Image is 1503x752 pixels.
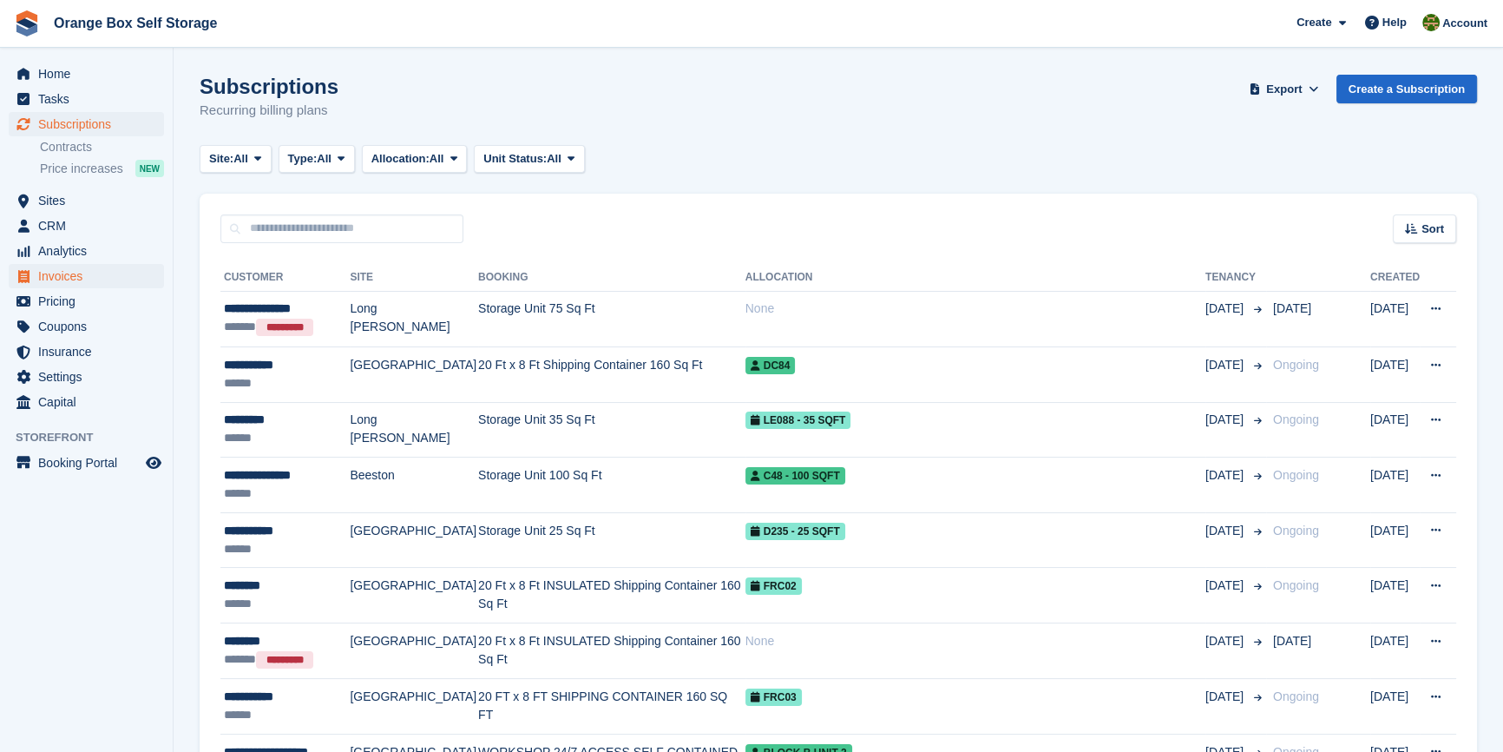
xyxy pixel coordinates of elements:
td: [GEOGRAPHIC_DATA] [350,679,478,735]
a: menu [9,289,164,313]
span: All [430,150,444,168]
td: Beeston [350,458,478,513]
td: [DATE] [1370,458,1420,513]
span: Site: [209,150,233,168]
span: Subscriptions [38,112,142,136]
td: [GEOGRAPHIC_DATA] [350,347,478,403]
a: menu [9,239,164,263]
td: Long [PERSON_NAME] [350,291,478,346]
a: menu [9,87,164,111]
span: Pricing [38,289,142,313]
span: All [547,150,561,168]
span: Home [38,62,142,86]
div: None [745,300,1205,318]
a: menu [9,264,164,288]
span: Coupons [38,314,142,339]
span: Sort [1421,221,1444,238]
a: menu [9,314,164,339]
td: [DATE] [1370,623,1420,678]
td: 20 Ft x 8 Ft INSULATED Shipping Container 160 Sq Ft [478,568,745,623]
span: C48 - 100 SQFT [745,467,845,485]
span: Export [1266,81,1302,98]
div: None [745,632,1205,650]
span: [DATE] [1205,356,1247,374]
span: Create [1296,14,1331,31]
th: Site [350,264,478,292]
span: Ongoing [1273,412,1319,426]
span: Ongoing [1273,468,1319,482]
span: Allocation: [371,150,430,168]
span: Unit Status: [483,150,547,168]
td: [DATE] [1370,679,1420,735]
a: menu [9,365,164,389]
td: [DATE] [1370,568,1420,623]
button: Unit Status: All [474,145,584,174]
span: [DATE] [1205,466,1247,485]
a: Orange Box Self Storage [47,9,225,37]
span: Help [1382,14,1407,31]
span: [DATE] [1205,411,1247,429]
img: SARAH T [1422,14,1440,31]
td: 20 FT x 8 FT SHIPPING CONTAINER 160 SQ FT [478,679,745,735]
td: [DATE] [1370,347,1420,403]
span: FRC03 [745,689,802,706]
a: menu [9,451,164,475]
td: [GEOGRAPHIC_DATA] [350,623,478,678]
td: Storage Unit 75 Sq Ft [478,291,745,346]
td: Long [PERSON_NAME] [350,402,478,458]
span: Settings [38,365,142,389]
a: Create a Subscription [1336,75,1477,103]
span: Type: [288,150,318,168]
div: NEW [135,160,164,177]
span: [DATE] [1205,577,1247,595]
a: menu [9,390,164,414]
td: Storage Unit 100 Sq Ft [478,458,745,513]
td: 20 Ft x 8 Ft Shipping Container 160 Sq Ft [478,347,745,403]
th: Booking [478,264,745,292]
td: [DATE] [1370,291,1420,346]
span: [DATE] [1273,301,1311,315]
button: Allocation: All [362,145,468,174]
span: CRM [38,214,142,238]
img: stora-icon-8386f47178a22dfd0bd8f6a31ec36ba5ce8667c1dd55bd0f319d3a0aa187defe.svg [14,10,40,36]
a: menu [9,214,164,238]
span: D235 - 25 SQFT [745,523,845,540]
span: All [233,150,248,168]
td: Storage Unit 25 Sq Ft [478,512,745,568]
button: Type: All [279,145,355,174]
span: Analytics [38,239,142,263]
a: menu [9,62,164,86]
td: [DATE] [1370,512,1420,568]
span: All [317,150,331,168]
a: menu [9,340,164,364]
span: LE088 - 35 SQFT [745,412,851,429]
span: [DATE] [1273,634,1311,648]
th: Customer [220,264,350,292]
span: Price increases [40,161,123,177]
span: Ongoing [1273,578,1319,592]
span: FRC02 [745,577,802,595]
button: Export [1246,75,1323,103]
td: 20 Ft x 8 Ft INSULATED Shipping Container 160 Sq Ft [478,623,745,678]
td: [GEOGRAPHIC_DATA] [350,568,478,623]
a: menu [9,112,164,136]
h1: Subscriptions [200,75,338,98]
span: DC84 [745,357,796,374]
span: Ongoing [1273,689,1319,703]
span: Storefront [16,429,173,446]
td: Storage Unit 35 Sq Ft [478,402,745,458]
span: Insurance [38,340,142,364]
a: Price increases NEW [40,159,164,178]
span: Sites [38,188,142,213]
span: Booking Portal [38,451,142,475]
span: Tasks [38,87,142,111]
td: [GEOGRAPHIC_DATA] [350,512,478,568]
span: [DATE] [1205,300,1247,318]
span: Capital [38,390,142,414]
span: Ongoing [1273,524,1319,538]
span: [DATE] [1205,632,1247,650]
a: menu [9,188,164,213]
a: Contracts [40,139,164,155]
th: Created [1370,264,1420,292]
span: Ongoing [1273,358,1319,372]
